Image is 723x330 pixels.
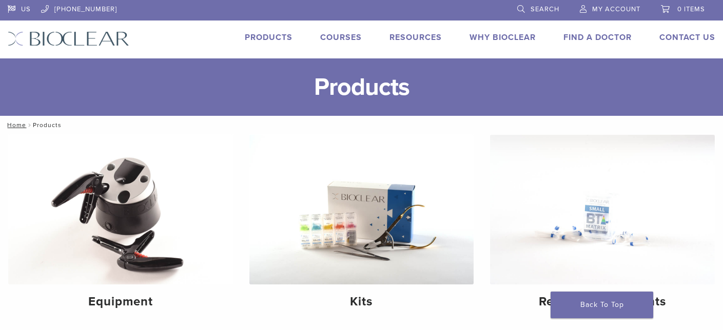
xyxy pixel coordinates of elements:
[8,135,233,318] a: Equipment
[258,293,466,311] h4: Kits
[551,292,653,318] a: Back To Top
[659,32,715,43] a: Contact Us
[531,5,559,13] span: Search
[16,293,225,311] h4: Equipment
[490,135,715,318] a: Reorder Components
[8,31,129,46] img: Bioclear
[490,135,715,284] img: Reorder Components
[389,32,442,43] a: Resources
[470,32,536,43] a: Why Bioclear
[592,5,640,13] span: My Account
[563,32,632,43] a: Find A Doctor
[249,135,474,284] img: Kits
[245,32,292,43] a: Products
[26,122,33,128] span: /
[8,135,233,284] img: Equipment
[498,293,707,311] h4: Reorder Components
[4,121,26,129] a: Home
[677,5,705,13] span: 0 items
[320,32,362,43] a: Courses
[249,135,474,318] a: Kits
